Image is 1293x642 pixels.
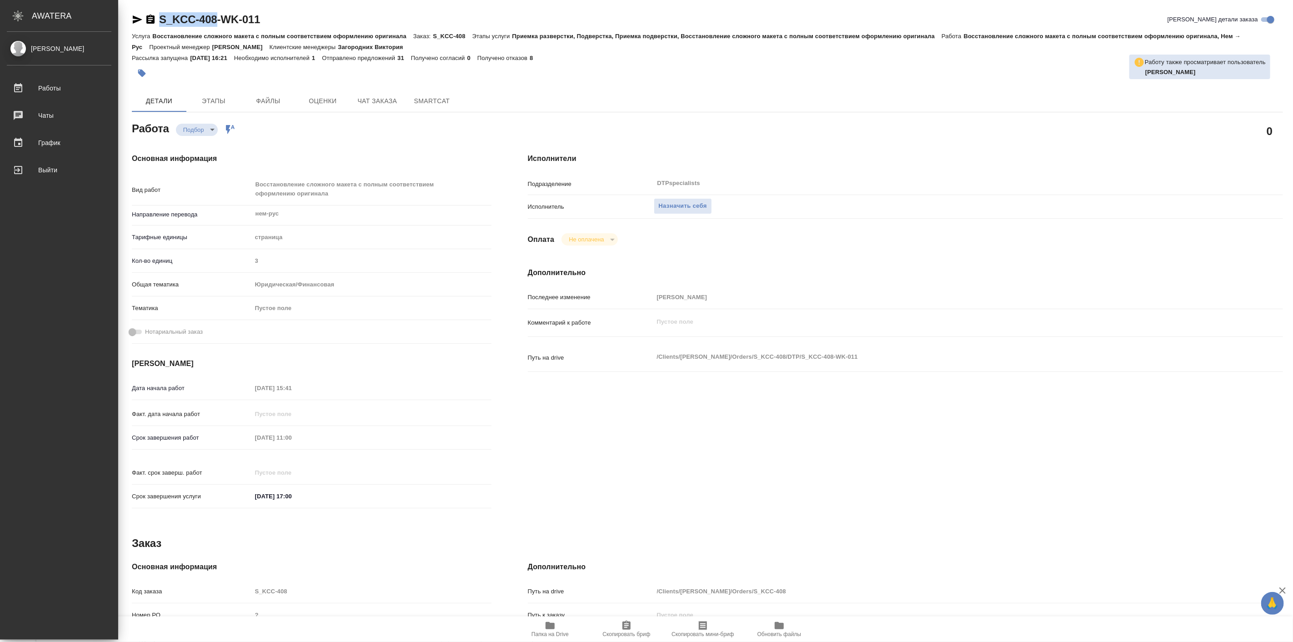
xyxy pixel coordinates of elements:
[528,153,1283,164] h4: Исполнители
[252,490,331,503] input: ✎ Введи что-нибудь
[252,301,491,316] div: Пустое поле
[528,234,555,245] h4: Оплата
[132,562,491,572] h4: Основная информация
[588,617,665,642] button: Скопировать бриф
[561,233,617,246] div: Подбор
[528,202,654,211] p: Исполнитель
[665,617,741,642] button: Скопировать мини-бриф
[132,384,252,393] p: Дата начала работ
[252,277,491,292] div: Юридическая/Финансовая
[654,585,1220,598] input: Пустое поле
[252,466,331,479] input: Пустое поле
[132,536,161,551] h2: Заказ
[132,120,169,136] h2: Работа
[1145,68,1266,77] p: Заборова Александра
[410,95,454,107] span: SmartCat
[132,492,252,501] p: Срок завершения услуги
[530,55,540,61] p: 8
[145,14,156,25] button: Скопировать ссылку
[7,109,111,122] div: Чаты
[654,608,1220,622] input: Пустое поле
[1168,15,1258,24] span: [PERSON_NAME] детали заказа
[132,358,491,369] h4: [PERSON_NAME]
[7,81,111,95] div: Работы
[7,44,111,54] div: [PERSON_NAME]
[255,304,481,313] div: Пустое поле
[132,153,491,164] h4: Основная информация
[654,198,712,214] button: Назначить себя
[338,44,410,50] p: Загородних Виктория
[7,163,111,177] div: Выйти
[252,608,491,622] input: Пустое поле
[472,33,512,40] p: Этапы услуги
[252,254,491,267] input: Пустое поле
[137,95,181,107] span: Детали
[433,33,472,40] p: S_KCC-408
[132,210,252,219] p: Направление перевода
[528,587,654,596] p: Путь на drive
[477,55,530,61] p: Получено отказов
[512,617,588,642] button: Папка на Drive
[190,55,234,61] p: [DATE] 16:21
[252,431,331,444] input: Пустое поле
[528,267,1283,278] h4: Дополнительно
[356,95,399,107] span: Чат заказа
[176,124,218,136] div: Подбор
[467,55,477,61] p: 0
[659,201,707,211] span: Назначить себя
[252,381,331,395] input: Пустое поле
[132,55,190,61] p: Рассылка запущена
[192,95,236,107] span: Этапы
[252,407,331,421] input: Пустое поле
[2,159,116,181] a: Выйти
[132,256,252,266] p: Кол-во единиц
[411,55,467,61] p: Получено согласий
[252,585,491,598] input: Пустое поле
[2,104,116,127] a: Чаты
[145,327,203,336] span: Нотариальный заказ
[132,433,252,442] p: Срок завершения работ
[246,95,290,107] span: Файлы
[132,611,252,620] p: Номер РО
[180,126,207,134] button: Подбор
[528,318,654,327] p: Комментарий к работе
[7,136,111,150] div: График
[942,33,964,40] p: Работа
[1265,594,1280,613] span: 🙏
[1267,123,1273,139] h2: 0
[528,293,654,302] p: Последнее изменение
[602,631,650,637] span: Скопировать бриф
[528,180,654,189] p: Подразделение
[152,33,413,40] p: Восстановление сложного макета с полным соответствием оформлению оригинала
[234,55,312,61] p: Необходимо исполнителей
[301,95,345,107] span: Оценки
[132,280,252,289] p: Общая тематика
[132,14,143,25] button: Скопировать ссылку для ЯМессенджера
[2,131,116,154] a: График
[654,349,1220,365] textarea: /Clients/[PERSON_NAME]/Orders/S_KCC-408/DTP/S_KCC-408-WK-011
[312,55,322,61] p: 1
[132,233,252,242] p: Тарифные единицы
[32,7,118,25] div: AWATERA
[159,13,260,25] a: S_KCC-408-WK-011
[2,77,116,100] a: Работы
[1145,69,1196,75] b: [PERSON_NAME]
[270,44,338,50] p: Клиентские менеджеры
[322,55,397,61] p: Отправлено предложений
[741,617,817,642] button: Обновить файлы
[566,236,606,243] button: Не оплачена
[132,33,152,40] p: Услуга
[531,631,569,637] span: Папка на Drive
[397,55,411,61] p: 31
[757,631,802,637] span: Обновить файлы
[132,410,252,419] p: Факт. дата начала работ
[132,304,252,313] p: Тематика
[149,44,212,50] p: Проектный менеджер
[413,33,433,40] p: Заказ:
[672,631,734,637] span: Скопировать мини-бриф
[1261,592,1284,615] button: 🙏
[252,230,491,245] div: страница
[1145,58,1266,67] p: Работу также просматривает пользователь
[212,44,270,50] p: [PERSON_NAME]
[132,186,252,195] p: Вид работ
